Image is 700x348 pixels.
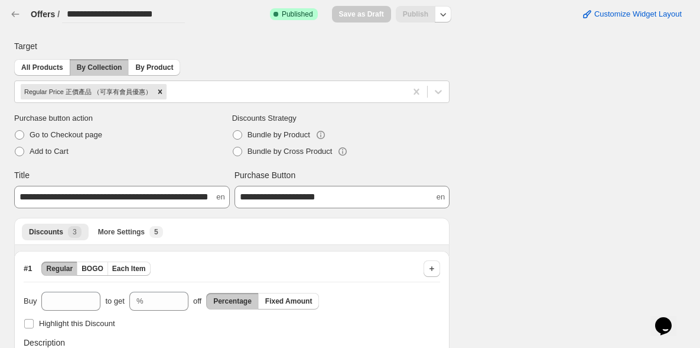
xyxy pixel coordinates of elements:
button: By Collection [70,59,129,76]
span: 5 [154,227,158,237]
span: Regular [46,264,73,273]
span: Target [14,40,37,52]
h3: / [57,8,60,20]
span: Purchase Button [235,169,296,181]
button: Each Item [108,262,151,276]
span: By Product [135,63,173,72]
span: Published [282,9,313,19]
button: BOGO [77,262,108,276]
span: off [193,295,201,307]
button: By Product [128,59,180,76]
button: Offers [31,8,55,20]
span: By Collection [77,63,122,72]
div: Remove Regular Price 正價產品 （可享有會員優惠） [154,84,167,99]
span: All Products [21,63,63,72]
iframe: chat widget [650,301,688,336]
span: Highlight this Discount [39,319,115,328]
span: # 1 [24,263,32,275]
span: Customize Widget Layout [594,9,682,19]
span: More Settings [98,227,145,237]
div: % [136,295,144,307]
span: to get [105,295,125,307]
button: Customize Widget Layout [574,6,689,22]
span: Bundle by Product [248,130,310,139]
span: Discounts Strategy [232,112,450,124]
span: Each Item [112,264,146,273]
span: Title [14,169,30,181]
span: Fixed Amount [265,297,312,306]
span: Go to Checkout page [30,130,102,139]
span: Purchase button action [14,112,232,124]
span: BOGO [82,264,103,273]
button: Regular [41,262,77,276]
span: Bundle by Cross Product [248,147,333,156]
span: 3 [73,227,77,237]
span: en [216,191,224,203]
span: en [437,191,445,203]
button: All Products [14,59,70,76]
button: Fixed Amount [258,293,320,310]
span: Percentage [213,297,252,306]
button: Percentage [206,293,259,310]
div: Regular Price 正價產品 （可享有會員優惠） [21,84,154,99]
span: Discounts [29,227,63,237]
span: Buy [24,295,37,307]
span: Add to Cart [30,147,69,156]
